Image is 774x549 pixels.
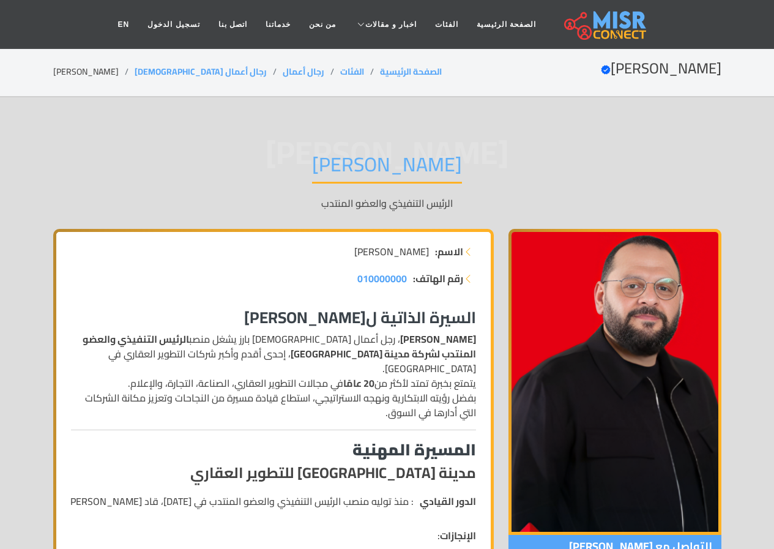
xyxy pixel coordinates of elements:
a: اخبار و مقالات [345,13,426,36]
strong: [PERSON_NAME] [400,330,476,348]
a: الصفحة الرئيسية [380,64,442,80]
a: رجال أعمال [283,64,324,80]
span: اخبار و مقالات [365,19,417,30]
a: رجال أعمال [DEMOGRAPHIC_DATA] [135,64,267,80]
a: من نحن [300,13,345,36]
span: 010000000 [357,269,407,288]
a: EN [109,13,139,36]
p: ، رجل أعمال [DEMOGRAPHIC_DATA] بارز يشغل منصب ، إحدى أقدم وأكبر شركات التطوير العقاري في [GEOGRAP... [71,332,476,420]
img: عبد الله سلام [508,229,721,535]
li: : منذ توليه منصب الرئيس التنفيذي والعضو المنتدب في [DATE]، قاد [PERSON_NAME] خطط توسع طموحة لشركة... [71,487,476,516]
a: الفئات [340,64,364,80]
a: اتصل بنا [209,13,256,36]
strong: مدينة [GEOGRAPHIC_DATA] للتطوير العقاري [190,459,476,487]
h3: السيرة الذاتية ل[PERSON_NAME] [71,308,476,327]
strong: رقم الهاتف: [413,271,463,286]
a: الصفحة الرئيسية [467,13,545,36]
a: 010000000 [357,271,407,286]
a: الفئات [426,13,467,36]
strong: المسيرة المهنية [352,435,476,465]
p: : [71,528,476,543]
strong: الإنجازات [440,526,476,545]
strong: 20 عامًا [343,374,374,392]
p: الرئيس التنفيذي والعضو المنتدب [53,196,721,211]
h2: [PERSON_NAME] [601,60,721,78]
h1: [PERSON_NAME] [312,152,462,184]
a: تسجيل الدخول [138,13,209,36]
a: خدماتنا [256,13,300,36]
img: main.misr_connect [564,9,646,40]
strong: الدور القيادي [420,494,476,509]
strong: الاسم: [435,244,463,259]
span: [PERSON_NAME] [354,244,429,259]
svg: Verified account [601,65,611,75]
li: [PERSON_NAME] [53,65,135,78]
strong: الرئيس التنفيذي والعضو المنتدب لشركة مدينة [GEOGRAPHIC_DATA] [83,330,476,363]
